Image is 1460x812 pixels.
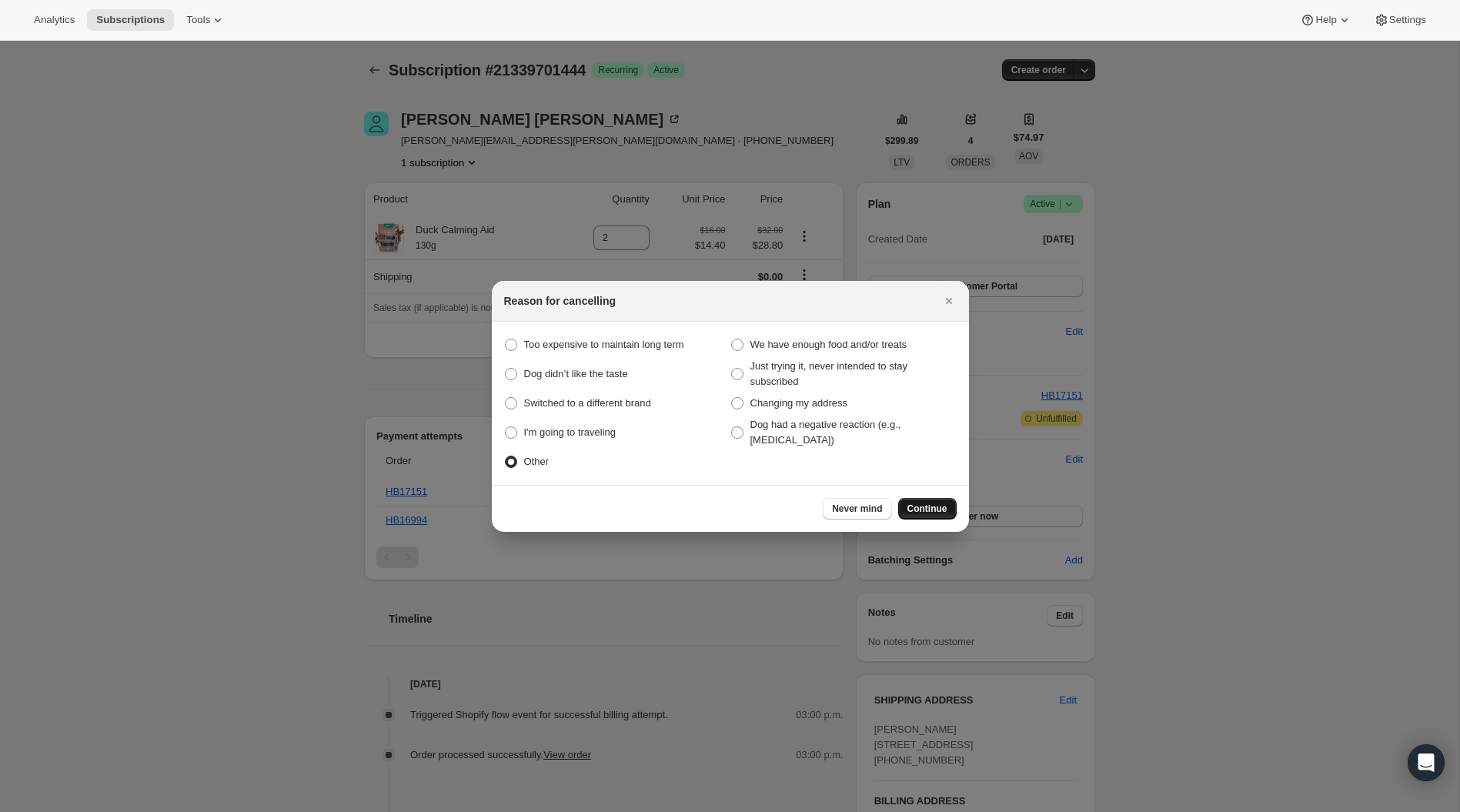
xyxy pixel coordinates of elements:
span: Never mind [832,503,882,515]
span: I'm going to traveling [524,426,616,438]
button: Tools [177,9,235,31]
span: Help [1315,14,1336,26]
span: Subscriptions [96,14,165,26]
span: Analytics [34,14,75,26]
button: Continue [898,498,957,520]
span: Too expensive to maintain long term [524,339,684,350]
button: Settings [1365,9,1435,31]
button: Never mind [823,498,891,520]
span: Changing my address [750,397,847,409]
div: Open Intercom Messenger [1408,744,1445,781]
button: Subscriptions [87,9,174,31]
h2: Reason for cancelling [504,293,616,309]
span: Tools [186,14,210,26]
span: Settings [1389,14,1426,26]
span: Dog didn’t like the taste [524,368,628,379]
button: Close [938,290,960,312]
span: Dog had a negative reaction (e.g., [MEDICAL_DATA]) [750,419,901,446]
span: We have enough food and/or treats [750,339,907,350]
span: Continue [907,503,947,515]
span: Just trying it, never intended to stay subscribed [750,360,908,387]
button: Analytics [25,9,84,31]
button: Help [1291,9,1361,31]
span: Other [524,456,550,467]
span: Switched to a different brand [524,397,651,409]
